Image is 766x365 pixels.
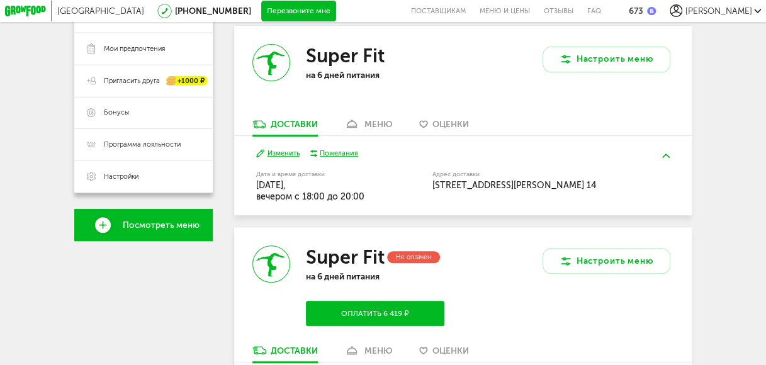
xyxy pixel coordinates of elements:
a: [PHONE_NUMBER] [174,6,251,16]
a: Пригласить друга +1000 ₽ [74,65,213,97]
div: меню [364,119,393,130]
span: [GEOGRAPHIC_DATA] [57,6,144,16]
a: Мои предпочтения [74,33,213,65]
img: bonus_b.cdccf46.png [647,7,656,16]
button: Настроить меню [543,248,670,274]
p: на 6 дней питания [306,70,444,81]
span: Оценки [432,345,469,356]
a: Оценки [414,118,475,135]
a: Оценки [414,345,475,362]
span: Пригласить друга [104,76,160,86]
div: Доставки [271,119,318,130]
a: Программа лояльности [74,128,213,160]
button: Оплатить 6 419 ₽ [306,301,444,326]
button: Пожелания [310,149,358,158]
button: Настроить меню [543,47,670,72]
div: меню [364,345,393,356]
span: Бонусы [104,108,129,117]
div: Пожелания [320,149,358,158]
p: на 6 дней питания [306,271,444,282]
label: Адрес доставки [432,172,631,177]
a: Посмотреть меню [74,209,213,241]
a: Настройки [74,160,213,193]
a: меню [339,345,398,362]
span: [DATE], вечером c 18:00 до 20:00 [256,180,364,202]
img: arrow-up-green.5eb5f82.svg [662,154,670,158]
a: Доставки [247,345,324,362]
a: Доставки [247,118,324,135]
span: Оценки [432,119,469,130]
span: Настройки [104,172,138,181]
h3: Super Fit [306,245,385,269]
a: меню [339,118,398,135]
span: Программа лояльности [104,140,181,149]
span: [PERSON_NAME] [685,6,752,16]
span: Посмотреть меню [123,220,200,230]
span: [STREET_ADDRESS][PERSON_NAME] 14 [432,180,597,191]
button: Изменить [256,149,300,159]
a: Бонусы [74,97,213,129]
label: Дата и время доставки [256,172,378,177]
div: 673 [628,6,643,16]
div: Доставки [271,345,318,356]
span: Мои предпочтения [104,44,165,53]
div: Не оплачен [387,251,440,263]
h3: Super Fit [306,44,385,67]
button: Перезвоните мне [261,1,335,22]
div: +1000 ₽ [167,76,208,85]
